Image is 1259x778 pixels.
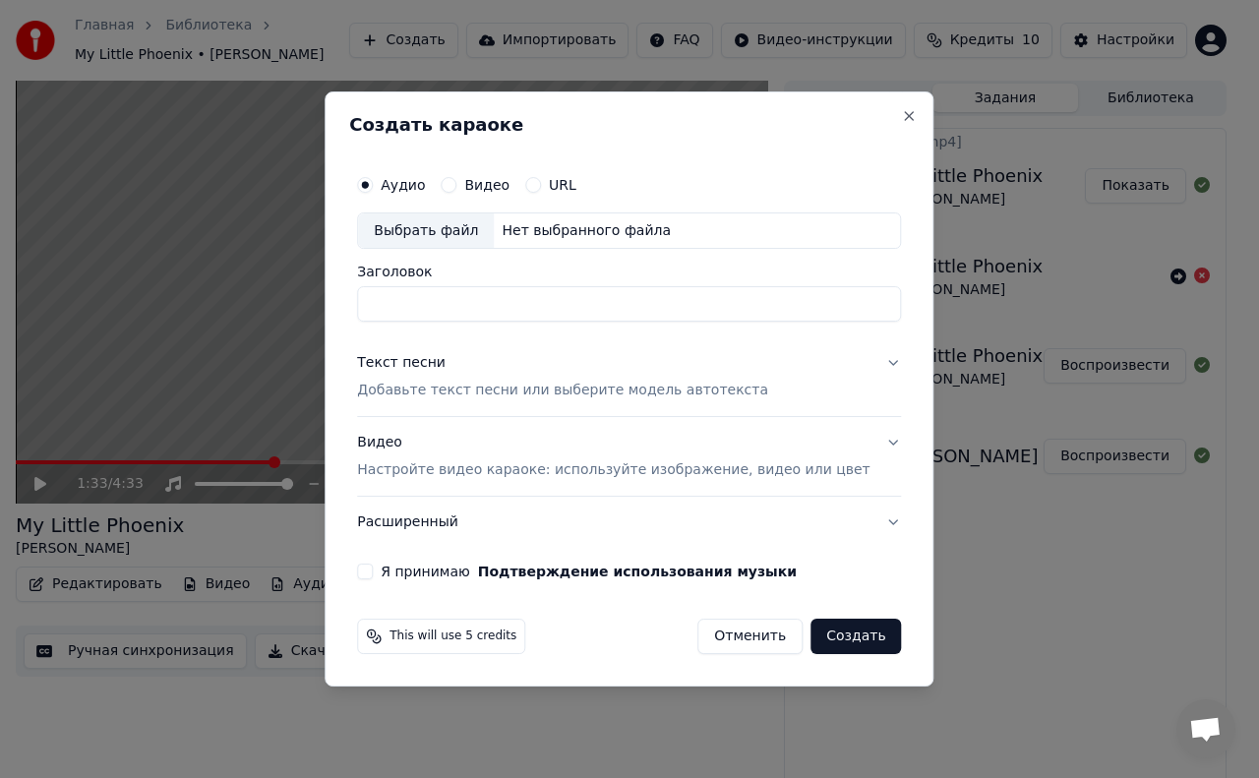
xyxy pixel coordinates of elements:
[357,354,446,374] div: Текст песни
[358,213,494,249] div: Выбрать файл
[357,418,901,497] button: ВидеоНастройте видео караоке: используйте изображение, видео или цвет
[478,565,797,578] button: Я принимаю
[390,628,516,644] span: This will use 5 credits
[810,619,901,654] button: Создать
[697,619,803,654] button: Отменить
[357,434,869,481] div: Видео
[381,565,797,578] label: Я принимаю
[349,116,909,134] h2: Создать караоке
[357,497,901,548] button: Расширенный
[357,338,901,417] button: Текст песниДобавьте текст песни или выберите модель автотекста
[357,266,901,279] label: Заголовок
[549,178,576,192] label: URL
[357,460,869,480] p: Настройте видео караоке: используйте изображение, видео или цвет
[494,221,679,241] div: Нет выбранного файла
[381,178,425,192] label: Аудио
[464,178,510,192] label: Видео
[357,382,768,401] p: Добавьте текст песни или выберите модель автотекста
